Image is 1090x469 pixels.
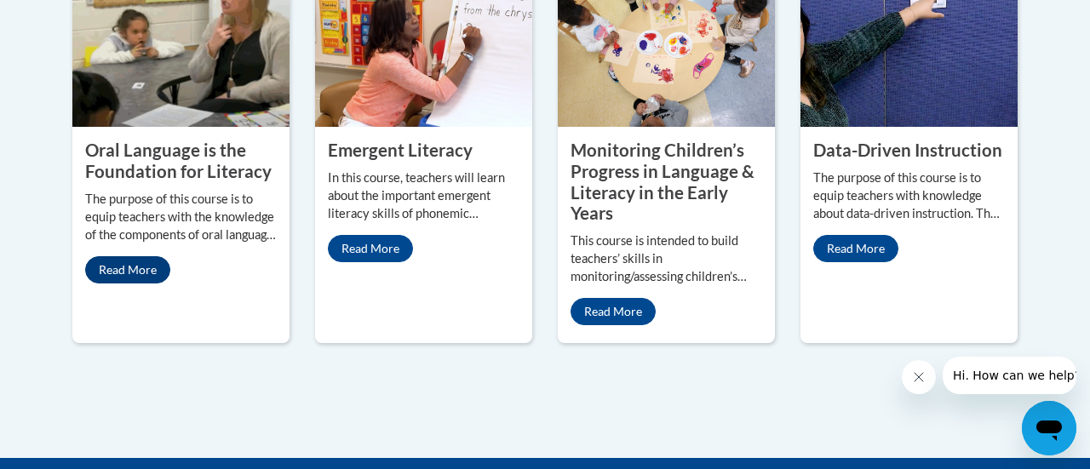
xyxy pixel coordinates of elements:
[571,140,754,223] property: Monitoring Children’s Progress in Language & Literacy in the Early Years
[85,256,170,283] a: Read More
[943,357,1076,394] iframe: Message from company
[85,140,272,181] property: Oral Language is the Foundation for Literacy
[1022,401,1076,455] iframe: Button to launch messaging window
[813,235,898,262] a: Read More
[328,235,413,262] a: Read More
[813,140,1002,160] property: Data-Driven Instruction
[813,169,1005,223] p: The purpose of this course is to equip teachers with knowledge about data-driven instruction. The...
[85,191,277,244] p: The purpose of this course is to equip teachers with the knowledge of the components of oral lang...
[10,12,138,26] span: Hi. How can we help?
[571,298,656,325] a: Read More
[328,140,473,160] property: Emergent Literacy
[571,232,762,286] p: This course is intended to build teachers’ skills in monitoring/assessing children’s developmenta...
[902,360,936,394] iframe: Close message
[328,169,519,223] p: In this course, teachers will learn about the important emergent literacy skills of phonemic awar...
